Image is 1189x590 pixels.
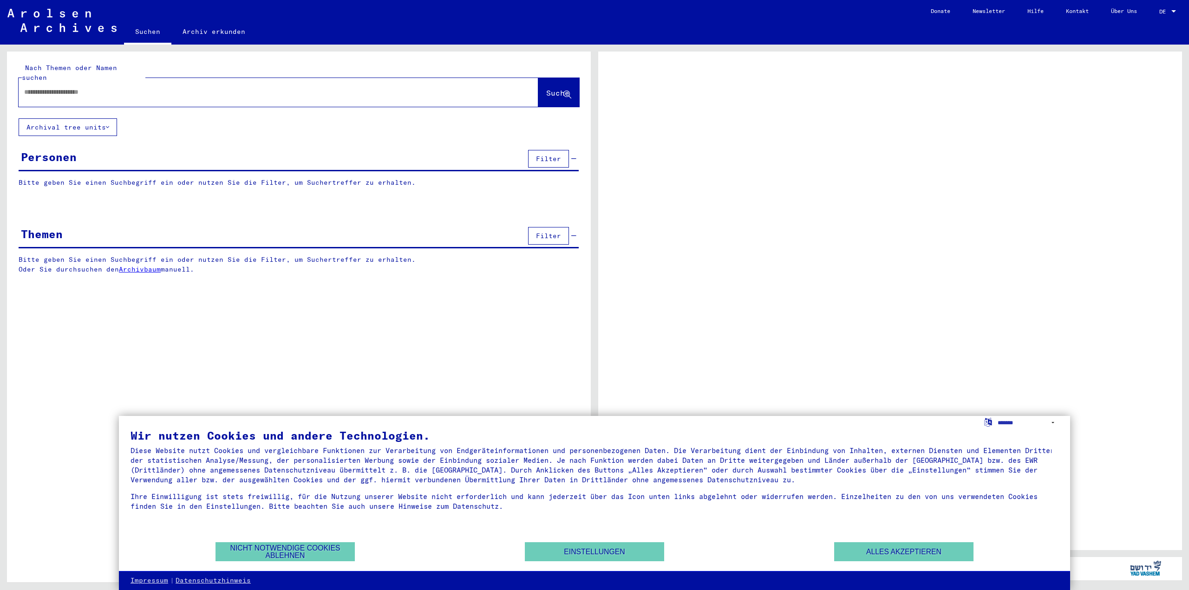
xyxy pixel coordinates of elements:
span: Suche [546,88,569,97]
a: Suchen [124,20,171,45]
span: Filter [536,155,561,163]
a: Datenschutzhinweis [176,576,251,585]
label: Sprache auswählen [983,417,993,426]
div: Diese Website nutzt Cookies und vergleichbare Funktionen zur Verarbeitung von Endgeräteinformatio... [131,446,1058,485]
div: Themen [21,226,63,242]
span: Filter [536,232,561,240]
select: Sprache auswählen [998,416,1058,429]
button: Archival tree units [19,118,117,136]
button: Filter [528,227,569,245]
a: Impressum [131,576,168,585]
button: Suche [538,78,579,107]
mat-label: Nach Themen oder Namen suchen [22,64,117,82]
p: Bitte geben Sie einen Suchbegriff ein oder nutzen Sie die Filter, um Suchertreffer zu erhalten. O... [19,255,579,274]
div: Ihre Einwilligung ist stets freiwillig, für die Nutzung unserer Website nicht erforderlich und ka... [131,492,1058,511]
button: Nicht notwendige Cookies ablehnen [216,542,355,561]
div: Personen [21,149,77,165]
div: Wir nutzen Cookies und andere Technologien. [131,430,1058,441]
img: yv_logo.png [1128,557,1163,580]
span: DE [1159,8,1169,15]
button: Filter [528,150,569,168]
button: Alles akzeptieren [834,542,973,561]
img: Arolsen_neg.svg [7,9,117,32]
button: Einstellungen [525,542,664,561]
a: Archivbaum [119,265,161,273]
p: Bitte geben Sie einen Suchbegriff ein oder nutzen Sie die Filter, um Suchertreffer zu erhalten. [19,178,579,188]
a: Archiv erkunden [171,20,256,43]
